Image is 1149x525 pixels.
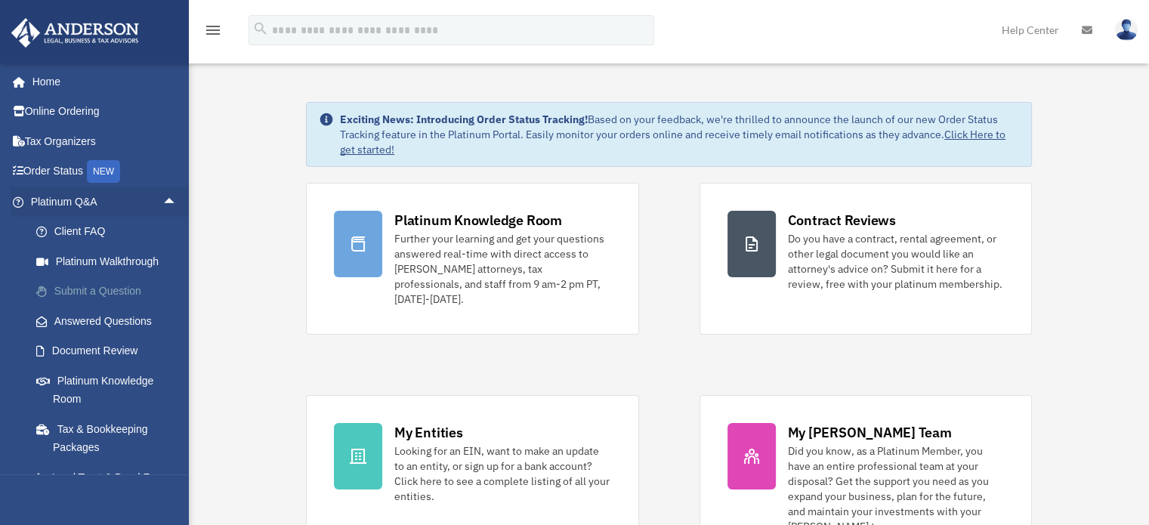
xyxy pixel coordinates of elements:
a: menu [204,26,222,39]
a: Platinum Q&Aarrow_drop_up [11,187,200,217]
a: Platinum Knowledge Room Further your learning and get your questions answered real-time with dire... [306,183,638,335]
div: My [PERSON_NAME] Team [788,423,952,442]
div: Looking for an EIN, want to make an update to an entity, or sign up for a bank account? Click her... [394,443,610,504]
i: search [252,20,269,37]
a: Answered Questions [21,306,200,336]
a: Tax Organizers [11,126,200,156]
a: Home [11,66,193,97]
img: User Pic [1115,19,1138,41]
div: Contract Reviews [788,211,896,230]
div: NEW [87,160,120,183]
a: Tax & Bookkeeping Packages [21,414,200,462]
a: Platinum Knowledge Room [21,366,200,414]
i: menu [204,21,222,39]
span: arrow_drop_up [162,187,193,218]
a: Order StatusNEW [11,156,200,187]
strong: Exciting News: Introducing Order Status Tracking! [340,113,588,126]
a: Online Ordering [11,97,200,127]
a: Client FAQ [21,217,200,247]
div: Further your learning and get your questions answered real-time with direct access to [PERSON_NAM... [394,231,610,307]
a: Contract Reviews Do you have a contract, rental agreement, or other legal document you would like... [700,183,1032,335]
a: Document Review [21,336,200,366]
a: Land Trust & Deed Forum [21,462,200,493]
a: Platinum Walkthrough [21,246,200,276]
div: My Entities [394,423,462,442]
div: Based on your feedback, we're thrilled to announce the launch of our new Order Status Tracking fe... [340,112,1019,157]
a: Click Here to get started! [340,128,1005,156]
img: Anderson Advisors Platinum Portal [7,18,144,48]
a: Submit a Question [21,276,200,307]
div: Do you have a contract, rental agreement, or other legal document you would like an attorney's ad... [788,231,1004,292]
div: Platinum Knowledge Room [394,211,562,230]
